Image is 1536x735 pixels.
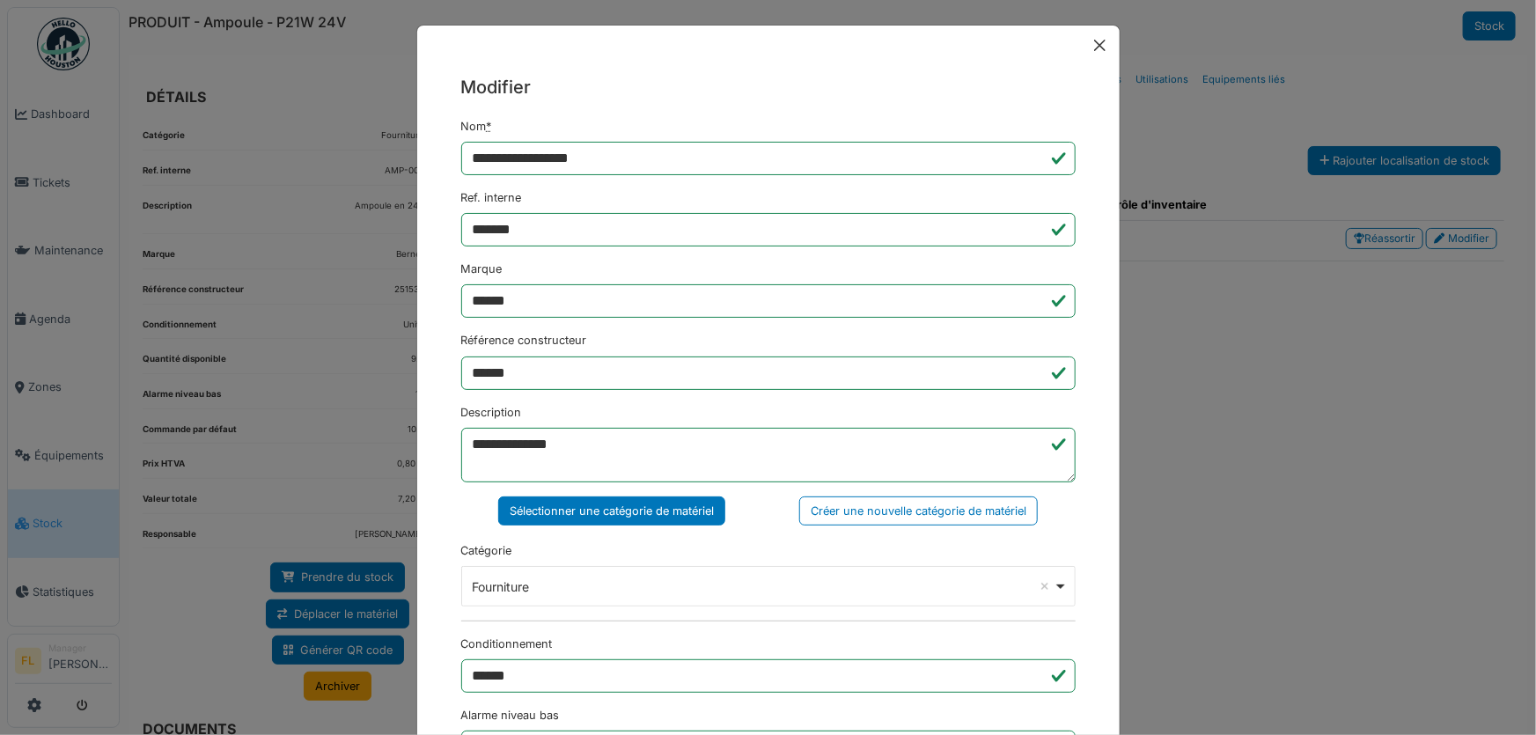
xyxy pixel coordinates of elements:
label: Ref. interne [461,189,522,206]
h5: Modifier [461,74,1076,100]
abbr: Requis [487,120,492,133]
label: Description [461,404,522,421]
label: Alarme niveau bas [461,707,560,724]
div: Sélectionner une catégorie de matériel [498,496,725,526]
label: Référence constructeur [461,332,587,349]
button: Remove item: '515' [1036,577,1054,595]
label: Marque [461,261,503,277]
div: Fourniture [472,577,1054,596]
div: Créer une nouvelle catégorie de matériel [799,496,1038,526]
label: Conditionnement [461,636,553,652]
label: Catégorie [461,542,512,559]
button: Close [1087,33,1113,58]
label: Nom [461,118,492,135]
